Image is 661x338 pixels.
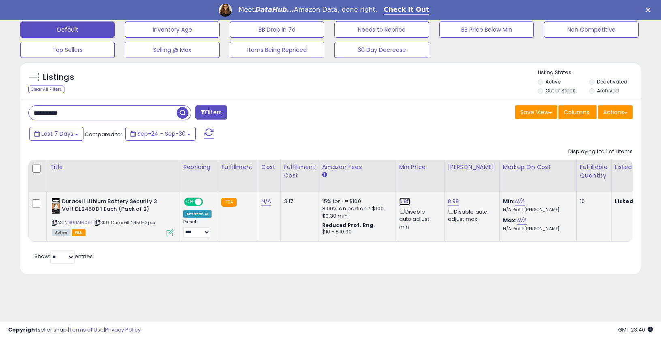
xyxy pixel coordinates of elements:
[105,326,141,334] a: Privacy Policy
[69,326,104,334] a: Terms of Use
[322,198,389,205] div: 15% for <= $100
[503,197,515,205] b: Min:
[580,163,608,180] div: Fulfillable Quantity
[20,21,115,38] button: Default
[322,222,375,229] b: Reduced Prof. Rng.
[52,198,60,214] img: 41tBXG6A0WL._SL40_.jpg
[221,198,236,207] small: FBA
[503,226,570,232] p: N/A Profit [PERSON_NAME]
[261,163,277,171] div: Cost
[517,216,526,225] a: N/A
[94,219,156,226] span: | SKU: Duracell 2450-2pck
[125,127,196,141] button: Sep-24 - Sep-30
[322,163,392,171] div: Amazon Fees
[399,197,411,205] a: 6.85
[499,160,576,192] th: The percentage added to the cost of goods (COGS) that forms the calculator for Min & Max prices.
[439,21,534,38] button: BB Price Below Min
[52,229,71,236] span: All listings currently available for purchase on Amazon
[8,326,38,334] strong: Copyright
[538,69,641,77] p: Listing States:
[43,72,74,83] h5: Listings
[448,163,496,171] div: [PERSON_NAME]
[615,197,652,205] b: Listed Price:
[646,7,654,12] div: Close
[597,78,627,85] label: Deactivated
[34,252,93,260] span: Show: entries
[219,4,232,17] img: Profile image for Georgie
[195,105,227,120] button: Filters
[334,21,429,38] button: Needs to Reprice
[545,87,575,94] label: Out of Stock
[125,42,219,58] button: Selling @ Max
[558,105,597,119] button: Columns
[50,163,176,171] div: Title
[580,198,605,205] div: 10
[322,229,389,235] div: $10 - $10.90
[284,198,312,205] div: 3.17
[322,205,389,212] div: 8.00% on portion > $100
[503,216,517,224] b: Max:
[52,198,173,235] div: ASIN:
[202,199,215,205] span: OFF
[322,212,389,220] div: $0.30 min
[564,108,589,116] span: Columns
[384,6,429,15] a: Check It Out
[284,163,315,180] div: Fulfillment Cost
[399,163,441,171] div: Min Price
[8,326,141,334] div: seller snap | |
[85,130,122,138] span: Compared to:
[568,148,633,156] div: Displaying 1 to 1 of 1 items
[448,207,493,223] div: Disable auto adjust max
[334,42,429,58] button: 30 Day Decrease
[221,163,254,171] div: Fulfillment
[545,78,560,85] label: Active
[503,207,570,213] p: N/A Profit [PERSON_NAME]
[503,163,573,171] div: Markup on Cost
[185,199,195,205] span: ON
[598,105,633,119] button: Actions
[137,130,186,138] span: Sep-24 - Sep-30
[183,163,214,171] div: Repricing
[20,42,115,58] button: Top Sellers
[29,127,83,141] button: Last 7 Days
[68,219,92,226] a: B01IAI609I
[183,210,212,218] div: Amazon AI
[28,86,64,93] div: Clear All Filters
[72,229,86,236] span: FBA
[399,207,438,231] div: Disable auto adjust min
[515,197,524,205] a: N/A
[322,171,327,179] small: Amazon Fees.
[448,197,459,205] a: 8.98
[238,6,377,14] div: Meet Amazon Data, done right.
[618,326,653,334] span: 2025-10-14 23:40 GMT
[261,197,271,205] a: N/A
[597,87,619,94] label: Archived
[230,42,324,58] button: Items Being Repriced
[544,21,638,38] button: Non Competitive
[255,6,294,13] i: DataHub...
[183,219,212,237] div: Preset:
[41,130,73,138] span: Last 7 Days
[62,198,160,215] b: Duracell Lithium Battery Security 3 Volt DL2450B 1 Each (Pack of 2)
[125,21,219,38] button: Inventory Age
[515,105,557,119] button: Save View
[230,21,324,38] button: BB Drop in 7d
